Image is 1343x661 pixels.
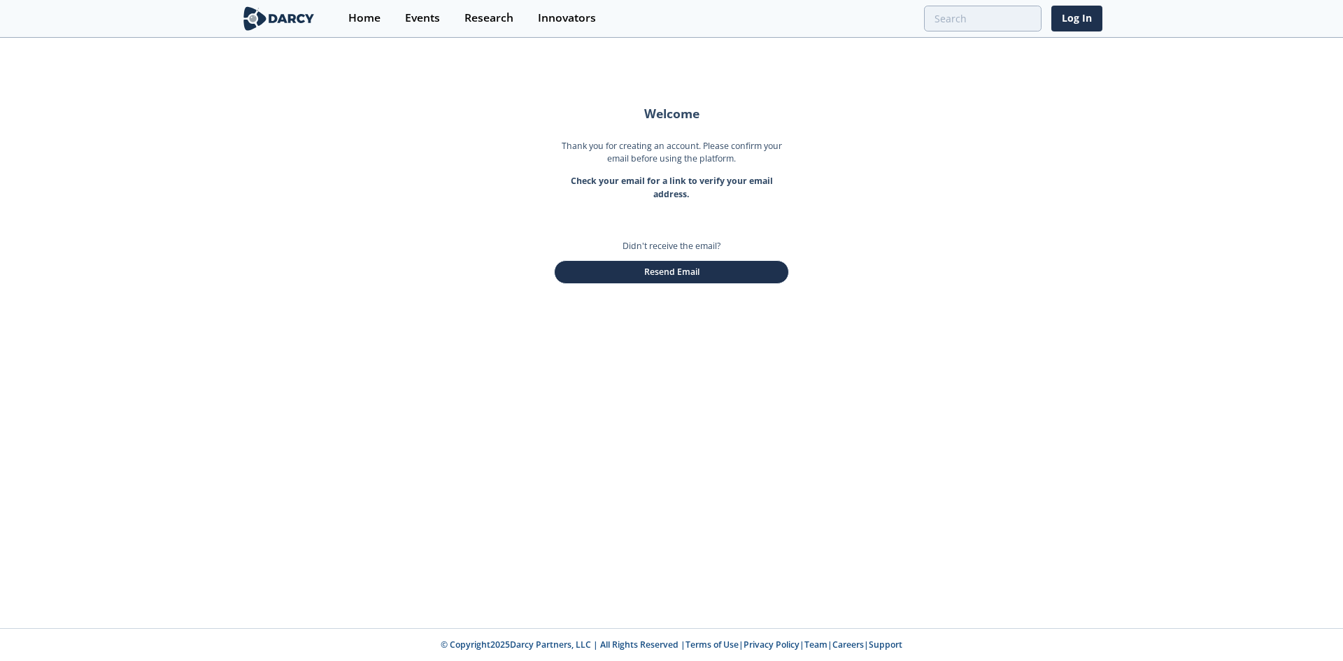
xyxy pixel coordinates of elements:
a: Log In [1051,6,1102,31]
strong: Check your email for a link to verify your email address. [571,175,773,199]
a: Team [804,639,827,651]
div: Research [464,13,513,24]
div: Events [405,13,440,24]
div: Innovators [538,13,596,24]
iframe: chat widget [1284,605,1329,647]
p: © Copyright 2025 Darcy Partners, LLC | All Rights Reserved | | | | | [154,639,1189,651]
h2: Welcome [554,108,789,120]
div: Home [348,13,381,24]
input: Advanced Search [924,6,1042,31]
a: Privacy Policy [744,639,800,651]
a: Terms of Use [685,639,739,651]
button: Resend Email [554,260,789,284]
a: Careers [832,639,864,651]
img: logo-wide.svg [241,6,317,31]
p: Didn't receive the email? [623,240,720,253]
a: Support [869,639,902,651]
p: Thank you for creating an account. Please confirm your email before using the platform. [554,140,789,176]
